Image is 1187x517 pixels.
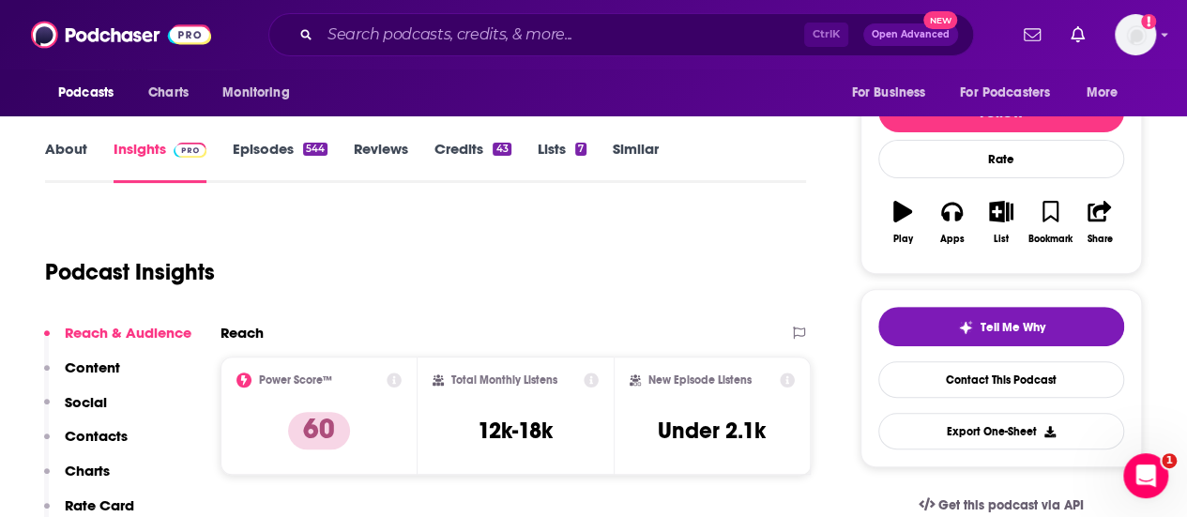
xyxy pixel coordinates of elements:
[148,80,189,106] span: Charts
[960,80,1050,106] span: For Podcasters
[493,143,510,156] div: 43
[136,75,200,111] a: Charts
[872,30,950,39] span: Open Advanced
[893,234,913,245] div: Play
[303,143,327,156] div: 544
[878,413,1124,449] button: Export One-Sheet
[44,462,110,496] button: Charts
[923,11,957,29] span: New
[288,412,350,449] p: 60
[259,373,332,387] h2: Power Score™
[838,75,949,111] button: open menu
[994,234,1009,245] div: List
[44,324,191,358] button: Reach & Audience
[1087,234,1112,245] div: Share
[804,23,848,47] span: Ctrl K
[65,496,134,514] p: Rate Card
[958,320,973,335] img: tell me why sparkle
[938,497,1084,513] span: Get this podcast via API
[451,373,557,387] h2: Total Monthly Listens
[478,417,553,445] h3: 12k-18k
[354,140,408,183] a: Reviews
[45,140,87,183] a: About
[174,143,206,158] img: Podchaser Pro
[44,393,107,428] button: Social
[878,140,1124,178] div: Rate
[981,320,1045,335] span: Tell Me Why
[927,189,976,256] button: Apps
[538,140,586,183] a: Lists7
[948,75,1077,111] button: open menu
[575,143,586,156] div: 7
[1115,14,1156,55] span: Logged in as LBraverman
[878,361,1124,398] a: Contact This Podcast
[1115,14,1156,55] button: Show profile menu
[851,80,925,106] span: For Business
[434,140,510,183] a: Credits43
[613,140,659,183] a: Similar
[1087,80,1119,106] span: More
[648,373,752,387] h2: New Episode Listens
[233,140,327,183] a: Episodes544
[1073,75,1142,111] button: open menu
[65,358,120,376] p: Content
[1123,453,1168,498] iframe: Intercom live chat
[940,234,965,245] div: Apps
[45,258,215,286] h1: Podcast Insights
[1141,14,1156,29] svg: Add a profile image
[44,358,120,393] button: Content
[1028,234,1073,245] div: Bookmark
[209,75,313,111] button: open menu
[320,20,804,50] input: Search podcasts, credits, & more...
[863,23,958,46] button: Open AdvancedNew
[65,393,107,411] p: Social
[1075,189,1124,256] button: Share
[222,80,289,106] span: Monitoring
[44,427,128,462] button: Contacts
[45,75,138,111] button: open menu
[1016,19,1048,51] a: Show notifications dropdown
[1162,453,1177,468] span: 1
[658,417,766,445] h3: Under 2.1k
[114,140,206,183] a: InsightsPodchaser Pro
[65,324,191,342] p: Reach & Audience
[65,427,128,445] p: Contacts
[1063,19,1092,51] a: Show notifications dropdown
[221,324,264,342] h2: Reach
[878,307,1124,346] button: tell me why sparkleTell Me Why
[268,13,974,56] div: Search podcasts, credits, & more...
[58,80,114,106] span: Podcasts
[1026,189,1074,256] button: Bookmark
[1115,14,1156,55] img: User Profile
[878,189,927,256] button: Play
[65,462,110,479] p: Charts
[977,189,1026,256] button: List
[31,17,211,53] img: Podchaser - Follow, Share and Rate Podcasts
